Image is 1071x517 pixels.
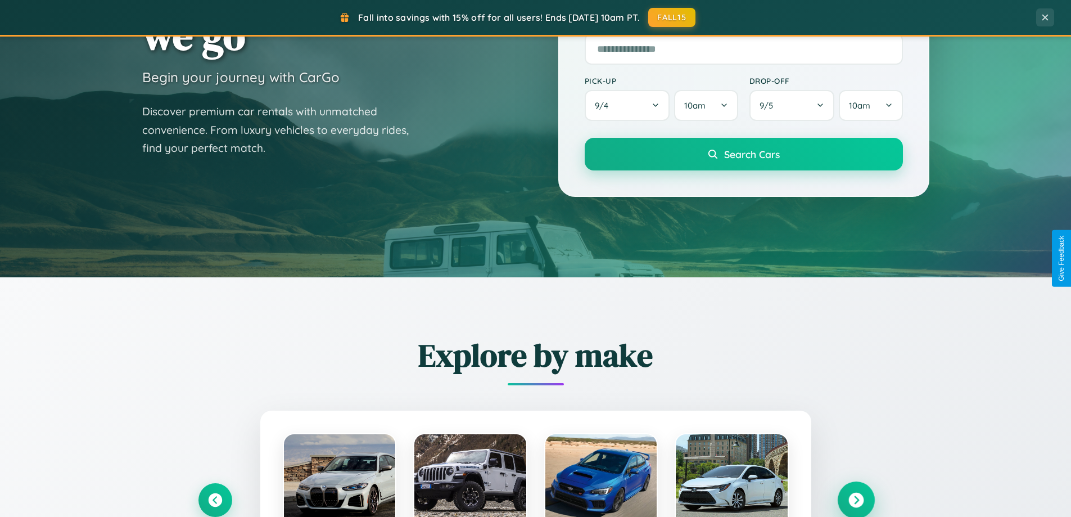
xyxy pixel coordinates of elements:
span: 10am [849,100,870,111]
button: 10am [839,90,902,121]
span: 10am [684,100,706,111]
h2: Explore by make [198,334,873,377]
label: Drop-off [749,76,903,86]
span: Fall into savings with 15% off for all users! Ends [DATE] 10am PT. [358,12,640,23]
button: FALL15 [648,8,695,27]
button: 10am [674,90,738,121]
button: 9/5 [749,90,835,121]
h3: Begin your journey with CarGo [142,69,340,86]
p: Discover premium car rentals with unmatched convenience. From luxury vehicles to everyday rides, ... [142,102,423,158]
span: 9 / 4 [595,100,614,111]
button: Search Cars [585,138,903,170]
button: 9/4 [585,90,670,121]
span: 9 / 5 [760,100,779,111]
label: Pick-up [585,76,738,86]
div: Give Feedback [1058,236,1065,281]
span: Search Cars [724,148,780,160]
